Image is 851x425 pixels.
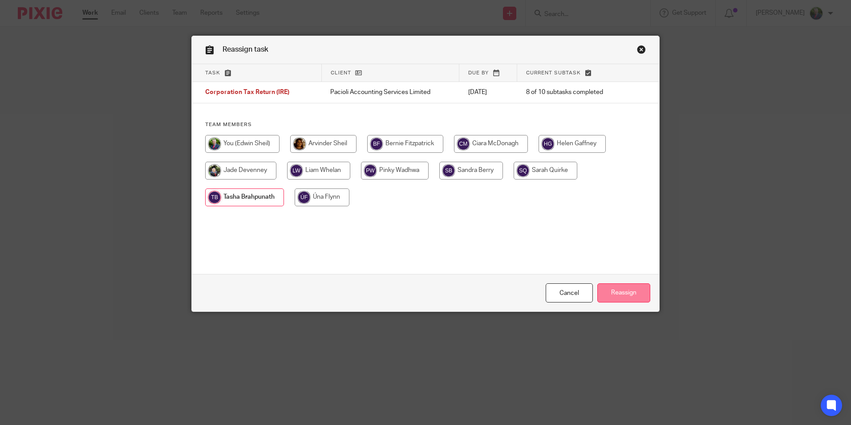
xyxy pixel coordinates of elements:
p: [DATE] [468,88,508,97]
td: 8 of 10 subtasks completed [517,82,628,103]
span: Corporation Tax Return (IRE) [205,90,289,96]
a: Close this dialog window [546,283,593,302]
h4: Team members [205,121,646,128]
a: Close this dialog window [637,45,646,57]
p: Pacioli Accounting Services Limited [330,88,450,97]
span: Reassign task [223,46,268,53]
span: Due by [468,70,489,75]
input: Reassign [597,283,650,302]
span: Current subtask [526,70,581,75]
span: Client [331,70,351,75]
span: Task [205,70,220,75]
